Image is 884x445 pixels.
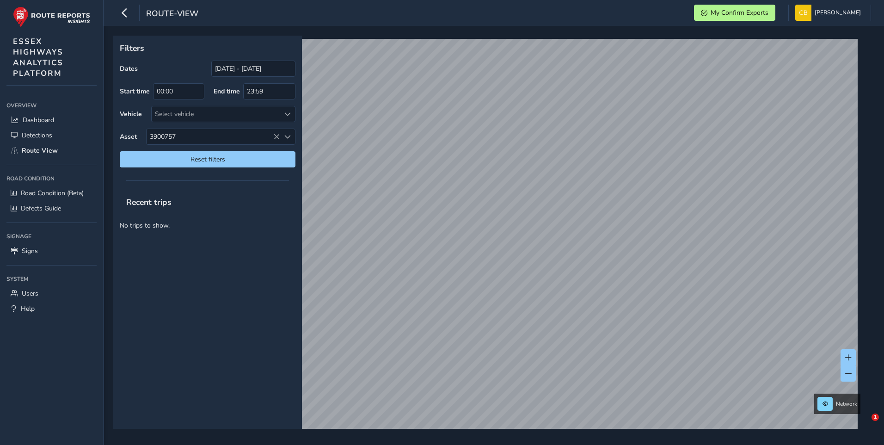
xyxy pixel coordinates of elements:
[6,112,97,128] a: Dashboard
[6,301,97,316] a: Help
[872,414,879,421] span: 1
[13,36,63,79] span: ESSEX HIGHWAYS ANALYTICS PLATFORM
[23,116,54,124] span: Dashboard
[795,5,811,21] img: diamond-layout
[214,87,240,96] label: End time
[795,5,864,21] button: [PERSON_NAME]
[6,229,97,243] div: Signage
[120,42,295,54] p: Filters
[21,304,35,313] span: Help
[120,87,150,96] label: Start time
[117,39,858,439] canvas: Map
[6,143,97,158] a: Route View
[6,243,97,259] a: Signs
[120,132,137,141] label: Asset
[113,214,302,237] p: No trips to show.
[152,106,280,122] div: Select vehicle
[147,129,280,144] span: 3900757
[13,6,90,27] img: rr logo
[146,8,198,21] span: route-view
[120,110,142,118] label: Vehicle
[694,5,775,21] button: My Confirm Exports
[6,286,97,301] a: Users
[22,289,38,298] span: Users
[127,155,289,164] span: Reset filters
[21,189,84,198] span: Road Condition (Beta)
[6,99,97,112] div: Overview
[22,247,38,255] span: Signs
[120,64,138,73] label: Dates
[853,414,875,436] iframe: Intercom live chat
[815,5,861,21] span: [PERSON_NAME]
[6,128,97,143] a: Detections
[120,190,178,214] span: Recent trips
[836,400,857,408] span: Network
[22,146,58,155] span: Route View
[21,204,61,213] span: Defects Guide
[6,185,97,201] a: Road Condition (Beta)
[6,201,97,216] a: Defects Guide
[6,272,97,286] div: System
[120,151,295,167] button: Reset filters
[22,131,52,140] span: Detections
[6,172,97,185] div: Road Condition
[711,8,768,17] span: My Confirm Exports
[280,129,295,144] div: Select an asset code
